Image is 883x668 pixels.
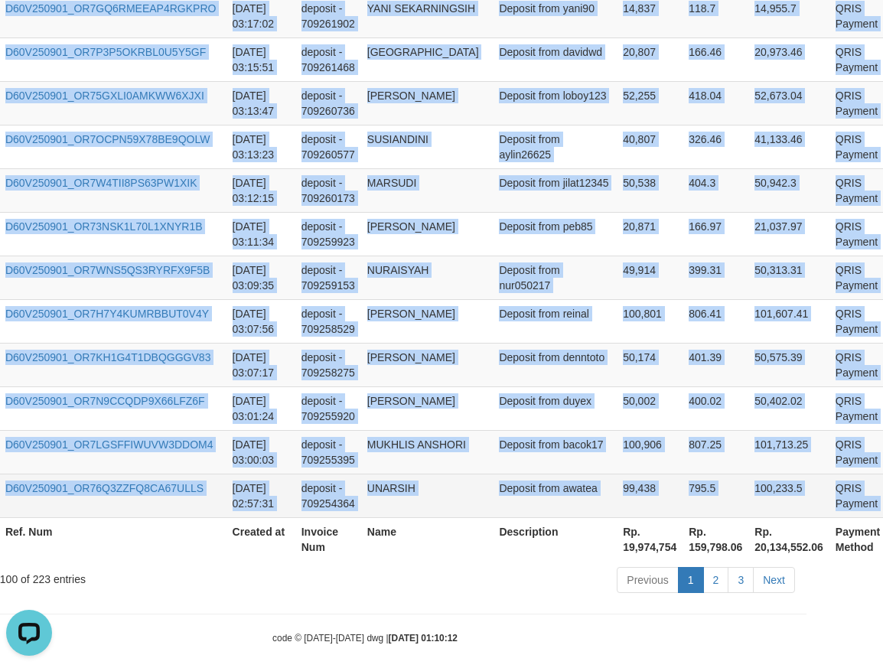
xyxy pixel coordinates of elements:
[493,168,617,212] td: Deposit from jilat12345
[617,386,683,430] td: 50,002
[493,343,617,386] td: Deposit from denntoto
[748,168,829,212] td: 50,942.3
[295,517,361,561] th: Invoice Num
[748,212,829,256] td: 21,037.97
[748,299,829,343] td: 101,607.41
[493,125,617,168] td: Deposit from aylin26625
[361,386,494,430] td: [PERSON_NAME]
[617,343,683,386] td: 50,174
[295,386,361,430] td: deposit - 709255920
[748,37,829,81] td: 20,973.46
[295,474,361,517] td: deposit - 709254364
[493,386,617,430] td: Deposit from duyex
[617,517,683,561] th: Rp. 19,974,754
[748,430,829,474] td: 101,713.25
[5,482,204,494] a: D60V250901_OR76Q3ZZFQ8CA67ULLS
[617,81,683,125] td: 52,255
[5,90,204,102] a: D60V250901_OR75GXLI0AMKWW6XJXI
[683,168,748,212] td: 404.3
[683,517,748,561] th: Rp. 159,798.06
[226,299,295,343] td: [DATE] 03:07:56
[678,567,704,593] a: 1
[226,343,295,386] td: [DATE] 03:07:17
[617,474,683,517] td: 99,438
[361,212,494,256] td: [PERSON_NAME]
[295,37,361,81] td: deposit - 709261468
[226,256,295,299] td: [DATE] 03:09:35
[683,474,748,517] td: 795.5
[683,81,748,125] td: 418.04
[748,81,829,125] td: 52,673.04
[361,343,494,386] td: [PERSON_NAME]
[6,6,52,52] button: Open LiveChat chat widget
[295,256,361,299] td: deposit - 709259153
[617,299,683,343] td: 100,801
[295,168,361,212] td: deposit - 709260173
[361,37,494,81] td: [GEOGRAPHIC_DATA]
[683,299,748,343] td: 806.41
[361,81,494,125] td: [PERSON_NAME]
[617,125,683,168] td: 40,807
[361,474,494,517] td: UNARSIH
[226,517,295,561] th: Created at
[361,168,494,212] td: MARSUDI
[728,567,754,593] a: 3
[617,168,683,212] td: 50,538
[295,212,361,256] td: deposit - 709259923
[683,256,748,299] td: 399.31
[683,212,748,256] td: 166.97
[753,567,795,593] a: Next
[493,212,617,256] td: Deposit from peb85
[5,177,197,189] a: D60V250901_OR7W4TII8PS63PW1XIK
[5,133,210,145] a: D60V250901_OR7OCPN59X78BE9QOLW
[683,386,748,430] td: 400.02
[617,256,683,299] td: 49,914
[683,430,748,474] td: 807.25
[617,567,678,593] a: Previous
[226,474,295,517] td: [DATE] 02:57:31
[5,46,206,58] a: D60V250901_OR7P3P5OKRBL0U5Y5GF
[226,125,295,168] td: [DATE] 03:13:23
[272,633,458,644] small: code © [DATE]-[DATE] dwg |
[295,125,361,168] td: deposit - 709260577
[748,125,829,168] td: 41,133.46
[5,308,209,320] a: D60V250901_OR7H7Y4KUMRBBUT0V4Y
[617,212,683,256] td: 20,871
[295,299,361,343] td: deposit - 709258529
[295,343,361,386] td: deposit - 709258275
[493,299,617,343] td: Deposit from reinal
[683,37,748,81] td: 166.46
[748,517,829,561] th: Rp. 20,134,552.06
[361,299,494,343] td: [PERSON_NAME]
[617,37,683,81] td: 20,807
[226,430,295,474] td: [DATE] 03:00:03
[5,395,205,407] a: D60V250901_OR7N9CCQDP9X66LFZ6F
[5,2,216,15] a: D60V250901_OR7GQ6RMEEAP4RGKPRO
[5,220,203,233] a: D60V250901_OR73NSK1L70L1XNYR1B
[703,567,729,593] a: 2
[5,438,213,451] a: D60V250901_OR7LGSFFIWUVW3DDOM4
[361,125,494,168] td: SUSIANDINI
[361,430,494,474] td: MUKHLIS ANSHORI
[683,343,748,386] td: 401.39
[493,81,617,125] td: Deposit from loboy123
[617,430,683,474] td: 100,906
[361,517,494,561] th: Name
[295,81,361,125] td: deposit - 709260736
[389,633,458,644] strong: [DATE] 01:10:12
[683,125,748,168] td: 326.46
[493,256,617,299] td: Deposit from nur050217
[493,430,617,474] td: Deposit from bacok17
[361,256,494,299] td: NURAISYAH
[226,386,295,430] td: [DATE] 03:01:24
[748,343,829,386] td: 50,575.39
[226,168,295,212] td: [DATE] 03:12:15
[226,81,295,125] td: [DATE] 03:13:47
[295,430,361,474] td: deposit - 709255395
[748,256,829,299] td: 50,313.31
[226,37,295,81] td: [DATE] 03:15:51
[748,386,829,430] td: 50,402.02
[493,517,617,561] th: Description
[748,474,829,517] td: 100,233.5
[5,264,210,276] a: D60V250901_OR7WNS5QS3RYRFX9F5B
